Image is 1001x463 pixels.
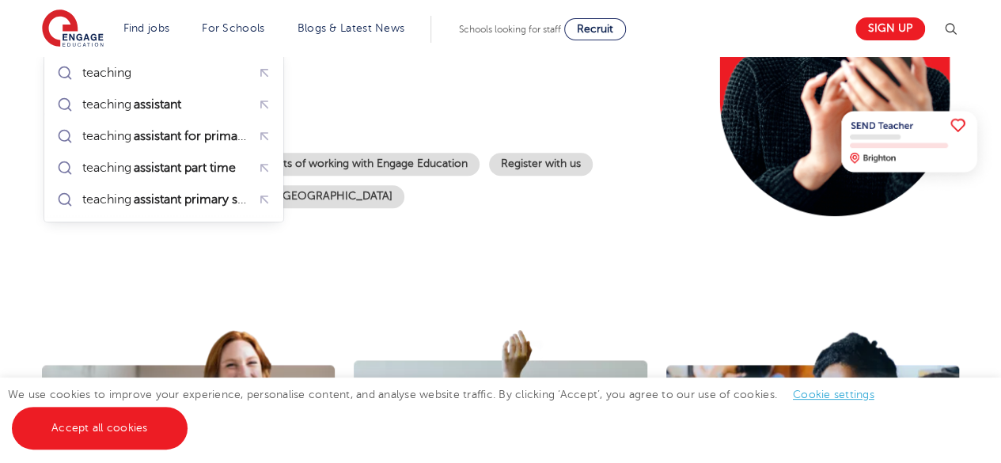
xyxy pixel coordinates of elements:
span: We use cookies to improve your experience, personalise content, and analyse website traffic. By c... [8,389,890,434]
button: Fill query with "teaching assistant part time" [252,156,277,180]
button: Fill query with "teaching assistant" [252,93,277,117]
mark: assistant primary school [131,190,273,209]
a: Accept all cookies [12,407,188,450]
mark: assistant [131,95,184,114]
a: Recruit [564,18,626,40]
div: teaching [82,192,247,207]
a: Blogs & Latest News [298,22,405,34]
img: Engage Education [42,9,104,49]
a: Sign up [855,17,925,40]
div: teaching [82,128,247,144]
a: Cookie settings [793,389,874,400]
p: Trending searches [44,108,683,137]
div: teaching [82,97,184,112]
button: Fill query with "teaching assistant for primary" [252,124,277,149]
a: Benefits of working with Engage Education [239,153,480,176]
span: Schools looking for staff [459,24,561,35]
a: Find jobs [123,22,170,34]
a: Register with us [489,153,593,176]
span: Recruit [577,23,613,35]
mark: assistant for primary [131,127,251,146]
div: teaching [82,160,238,176]
ul: Submit [51,57,277,215]
div: teaching [82,65,131,81]
button: Fill query with "teaching" [252,61,277,85]
mark: assistant part time [131,158,238,177]
button: Fill query with "teaching assistant primary school" [252,188,277,212]
a: For Schools [202,22,264,34]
